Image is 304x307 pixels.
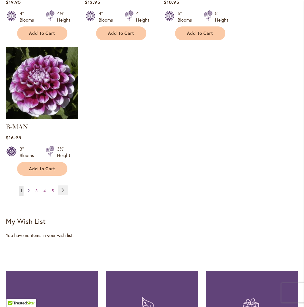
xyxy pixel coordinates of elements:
[34,186,39,196] a: 3
[29,166,55,172] span: Add to Cart
[17,162,67,176] button: Add to Cart
[175,26,225,40] button: Add to Cart
[5,284,23,302] iframe: Launch Accessibility Center
[17,26,67,40] button: Add to Cart
[26,186,31,196] a: 2
[6,123,28,131] a: B-MAN
[136,10,149,23] div: 4' Height
[57,146,70,159] div: 3½' Height
[6,232,298,239] div: You have no items in your wish list.
[57,10,70,23] div: 4½' Height
[20,10,38,23] div: 4" Blooms
[6,216,45,226] strong: My Wish List
[44,188,46,193] span: 4
[108,31,134,36] span: Add to Cart
[20,188,22,193] span: 1
[6,114,78,121] a: B-MAN
[6,47,78,119] img: B-MAN
[50,186,55,196] a: 5
[29,31,55,36] span: Add to Cart
[96,26,146,40] button: Add to Cart
[215,10,228,23] div: 5' Height
[187,31,213,36] span: Add to Cart
[28,188,30,193] span: 2
[99,10,117,23] div: 4" Blooms
[178,10,196,23] div: 5" Blooms
[52,188,54,193] span: 5
[35,188,38,193] span: 3
[6,134,21,141] span: $16.95
[42,186,47,196] a: 4
[20,146,38,159] div: 3" Blooms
